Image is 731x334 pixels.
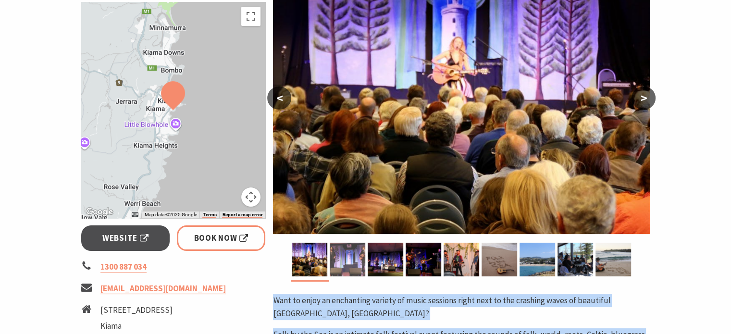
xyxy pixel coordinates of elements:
[100,261,147,272] a: 1300 887 034
[482,243,517,276] img: KIAMA FOLK by the SEA
[632,87,656,110] button: >
[100,320,194,333] li: Kiama
[202,212,216,218] a: Terms (opens in new tab)
[102,232,149,245] span: Website
[267,87,291,110] button: <
[177,225,266,251] a: Book Now
[144,212,197,217] span: Map data ©2025 Google
[222,212,262,218] a: Report a map error
[595,243,631,276] img: KIAMA FOLK by the SEA
[330,243,365,276] img: Showground Pavilion
[132,211,138,218] button: Keyboard shortcuts
[241,7,260,26] button: Toggle fullscreen view
[241,187,260,207] button: Map camera controls
[444,243,479,276] img: Showground Pavilion
[100,283,226,294] a: [EMAIL_ADDRESS][DOMAIN_NAME]
[292,243,327,276] img: Folk by the Sea - Showground Pavilion
[84,206,115,218] img: Google
[273,294,650,320] p: Want to enjoy an enchanting variety of music sessions right next to the crashing waves of beautif...
[81,225,170,251] a: Website
[558,243,593,276] img: KIAMA FOLK by the SEA
[368,243,403,276] img: Showground Pavilion
[406,243,441,276] img: Showground Pavilion
[100,304,194,317] li: [STREET_ADDRESS]
[520,243,555,276] img: KIAMA FOLK by the SEA
[84,206,115,218] a: Open this area in Google Maps (opens a new window)
[194,232,248,245] span: Book Now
